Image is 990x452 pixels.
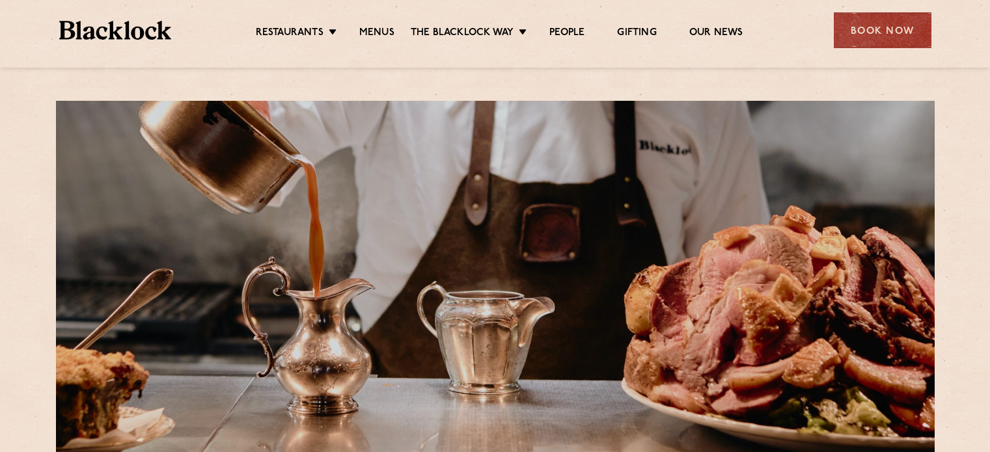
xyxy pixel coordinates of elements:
a: The Blacklock Way [411,27,514,41]
a: Gifting [617,27,656,41]
img: BL_Textured_Logo-footer-cropped.svg [59,21,172,40]
a: Menus [359,27,394,41]
a: Our News [689,27,743,41]
a: People [549,27,584,41]
a: Restaurants [256,27,323,41]
div: Book Now [834,12,931,48]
